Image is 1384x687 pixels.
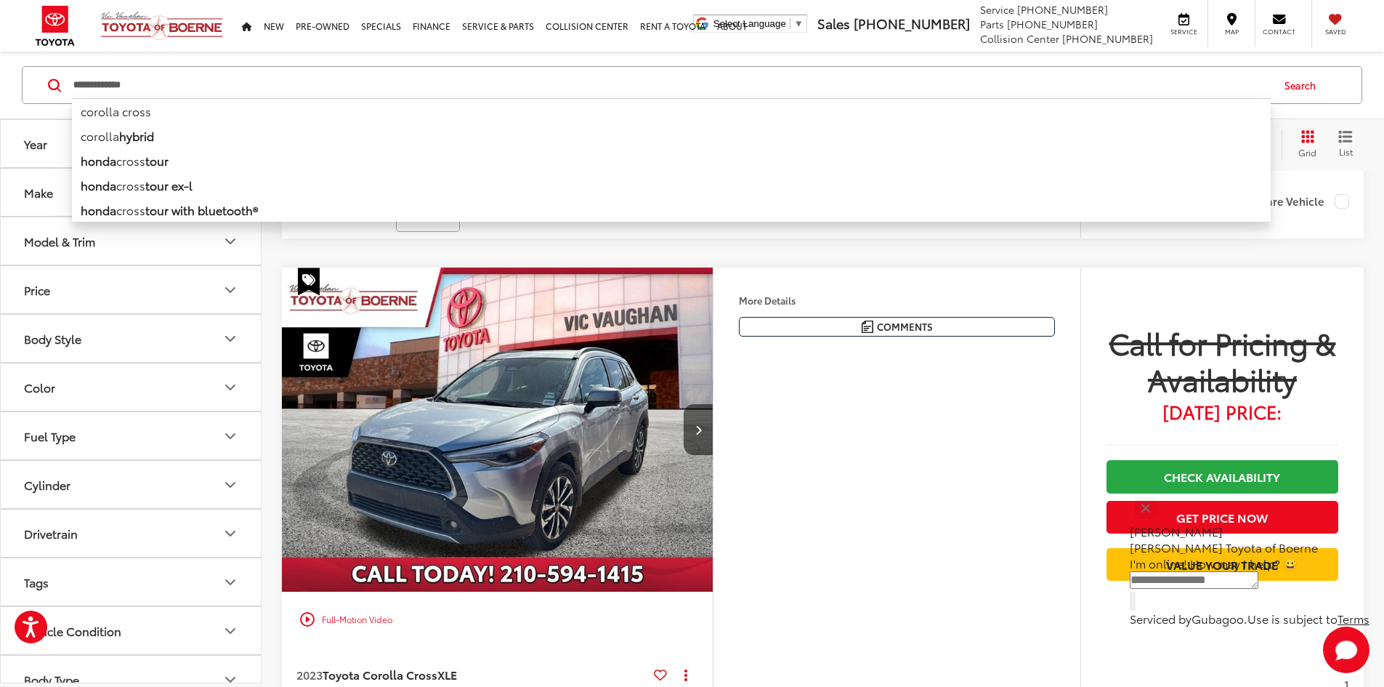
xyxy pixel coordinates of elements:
[1,510,262,557] button: DrivetrainDrivetrain
[296,667,648,683] a: 2023Toyota Corolla CrossXLE
[1282,129,1327,158] button: Grid View
[1168,27,1200,36] span: Service
[1017,2,1108,17] span: [PHONE_NUMBER]
[100,11,224,41] img: Vic Vaughan Toyota of Boerne
[1,266,262,313] button: PricePrice
[1,120,262,167] button: YearYear
[298,268,320,295] span: Special
[222,622,239,640] div: Vehicle Condition
[713,18,786,29] span: Select Language
[24,283,50,297] div: Price
[1,217,262,265] button: Model & TrimModel & Trim
[877,320,933,334] span: Comments
[145,152,169,169] b: tour
[1106,404,1338,419] span: [DATE] Price:
[437,666,457,683] span: XLE
[1319,27,1351,36] span: Saved
[673,662,698,687] button: Actions
[119,127,154,144] b: hybrid
[1298,146,1316,158] span: Grid
[817,14,850,33] span: Sales
[72,124,1271,148] li: corolla
[222,233,239,250] div: Model & Trim
[1,412,262,459] button: Fuel TypeFuel Type
[854,14,970,33] span: [PHONE_NUMBER]
[713,18,804,29] a: Select Language​
[1323,627,1369,673] button: Toggle Chat Window
[980,2,1014,17] span: Service
[222,281,239,299] div: Price
[1327,129,1364,158] button: List View
[1106,501,1338,534] button: Get Price Now
[222,379,239,396] div: Color
[980,31,1059,46] span: Collision Center
[145,201,258,218] b: tour with bluetooth®
[1,169,262,216] button: MakeMake
[24,672,79,686] div: Body Type
[72,173,1271,198] li: cross
[281,268,714,592] a: 2023 Toyota Corolla Cross XLE2023 Toyota Corolla Cross XLE2023 Toyota Corolla Cross XLE2023 Toyot...
[1,558,262,606] button: TagsTags
[1338,145,1353,158] span: List
[739,317,1055,337] button: Comments
[222,330,239,347] div: Body Style
[1235,194,1349,209] label: Compare Vehicle
[222,574,239,591] div: Tags
[72,68,1271,103] input: Search by Make, Model, or Keyword
[24,624,121,638] div: Vehicle Condition
[296,666,323,683] span: 2023
[24,526,78,540] div: Drivetrain
[24,478,70,491] div: Cylinder
[794,18,804,29] span: ▼
[72,98,1271,124] li: corolla cross
[1,315,262,362] button: Body StyleBody Style
[24,234,95,248] div: Model & Trim
[1215,27,1247,36] span: Map
[1,607,262,654] button: Vehicle ConditionVehicle Condition
[862,321,873,333] img: Comments
[684,669,687,680] span: dropdown dots
[222,427,239,445] div: Fuel Type
[72,198,1271,222] li: cross
[1106,324,1338,397] span: Call for Pricing & Availability
[24,137,47,150] div: Year
[81,152,116,169] b: honda
[1062,31,1153,46] span: [PHONE_NUMBER]
[980,17,1004,31] span: Parts
[24,429,76,443] div: Fuel Type
[1106,460,1338,493] a: Check Availability
[1263,27,1295,36] span: Contact
[222,525,239,542] div: Drivetrain
[24,185,53,199] div: Make
[281,268,714,592] div: 2023 Toyota Corolla Cross XLE 0
[1,363,262,411] button: ColorColor
[1323,627,1369,673] svg: Start Chat
[1106,548,1338,581] a: Value Your Trade
[24,332,81,345] div: Body Style
[24,380,55,394] div: Color
[684,404,713,455] button: Next image
[72,148,1271,173] li: cross
[790,18,790,29] span: ​
[1271,67,1337,103] button: Search
[1007,17,1098,31] span: [PHONE_NUMBER]
[81,201,116,218] b: honda
[81,177,116,193] b: honda
[739,295,1055,305] h4: More Details
[222,476,239,494] div: Cylinder
[1,461,262,508] button: CylinderCylinder
[281,268,714,592] img: 2023 Toyota Corolla Cross XLE
[323,666,437,683] span: Toyota Corolla Cross
[24,575,49,589] div: Tags
[145,177,193,193] b: tour ex-l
